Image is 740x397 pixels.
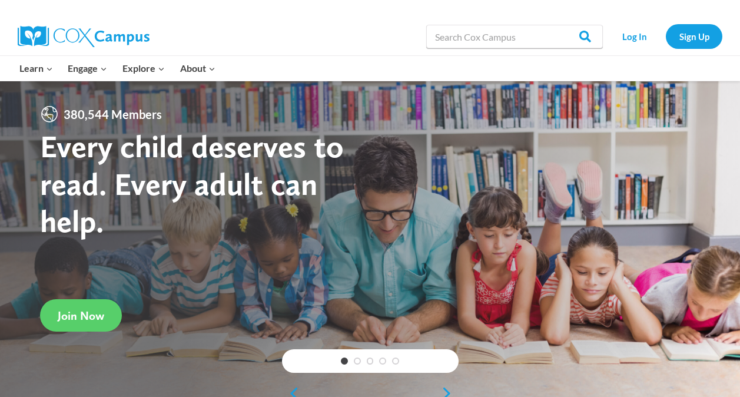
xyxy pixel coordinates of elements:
[426,25,603,48] input: Search Cox Campus
[40,127,344,240] strong: Every child deserves to read. Every adult can help.
[379,358,386,365] a: 4
[367,358,374,365] a: 3
[666,24,722,48] a: Sign Up
[354,358,361,365] a: 2
[59,105,167,124] span: 380,544 Members
[609,24,660,48] a: Log In
[609,24,722,48] nav: Secondary Navigation
[68,61,107,76] span: Engage
[392,358,399,365] a: 5
[58,309,104,323] span: Join Now
[40,299,122,332] a: Join Now
[19,61,53,76] span: Learn
[12,56,223,81] nav: Primary Navigation
[180,61,215,76] span: About
[122,61,165,76] span: Explore
[18,26,150,47] img: Cox Campus
[341,358,348,365] a: 1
